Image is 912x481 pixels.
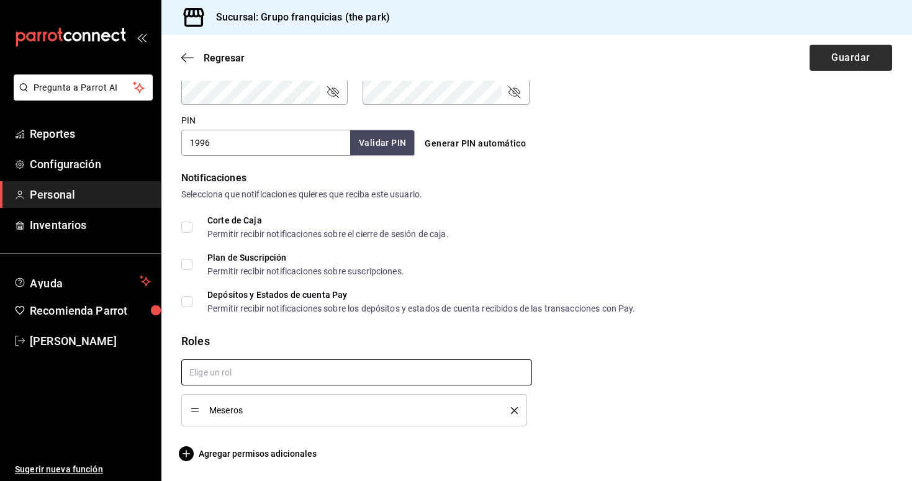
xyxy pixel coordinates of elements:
span: Meseros [209,406,492,415]
span: [PERSON_NAME] [30,333,151,349]
button: Agregar permisos adicionales [181,446,317,461]
span: Reportes [30,125,151,142]
div: Permitir recibir notificaciones sobre suscripciones. [207,267,404,276]
input: Elige un rol [181,359,532,385]
button: Pregunta a Parrot AI [14,74,153,101]
input: 3 a 6 dígitos [181,130,350,156]
button: Generar PIN automático [420,132,531,155]
button: Validar PIN [350,130,415,156]
span: Pregunta a Parrot AI [34,81,133,94]
span: Inventarios [30,217,151,233]
span: Sugerir nueva función [15,463,151,476]
div: Permitir recibir notificaciones sobre el cierre de sesión de caja. [207,230,449,238]
span: Configuración [30,156,151,173]
h3: Sucursal: Grupo franquicias (the park) [206,10,390,25]
div: Plan de Suscripción [207,253,404,262]
button: Regresar [181,52,245,64]
button: open_drawer_menu [137,32,147,42]
div: Roles [181,333,892,349]
div: Permitir recibir notificaciones sobre los depósitos y estados de cuenta recibidos de las transacc... [207,304,636,313]
div: Notificaciones [181,171,892,186]
div: Depósitos y Estados de cuenta Pay [207,290,636,299]
span: Regresar [204,52,245,64]
span: Ayuda [30,274,135,289]
div: Corte de Caja [207,216,449,225]
div: Selecciona que notificaciones quieres que reciba este usuario. [181,188,892,201]
button: Guardar [810,45,892,71]
button: passwordField [325,84,340,99]
span: Recomienda Parrot [30,302,151,319]
span: Personal [30,186,151,203]
button: delete [502,407,518,414]
button: passwordField [507,84,521,99]
a: Pregunta a Parrot AI [9,90,153,103]
label: PIN [181,116,196,125]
